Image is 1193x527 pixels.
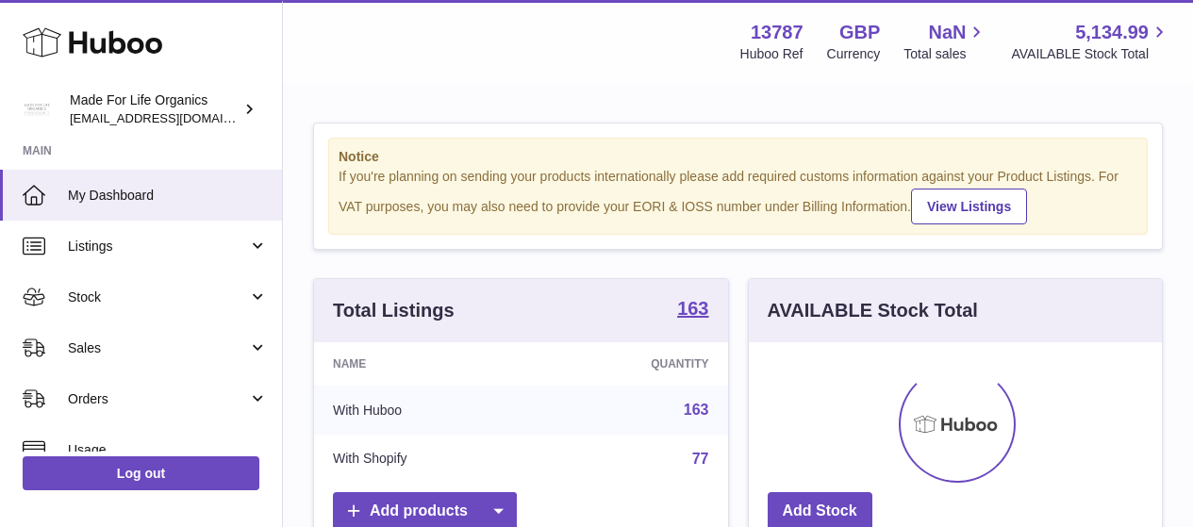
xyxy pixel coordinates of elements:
[314,386,537,435] td: With Huboo
[684,402,709,418] a: 163
[339,168,1137,224] div: If you're planning on sending your products internationally please add required customs informati...
[827,45,881,63] div: Currency
[68,238,248,255] span: Listings
[70,91,240,127] div: Made For Life Organics
[740,45,804,63] div: Huboo Ref
[768,298,978,323] h3: AVAILABLE Stock Total
[68,288,248,306] span: Stock
[1011,45,1170,63] span: AVAILABLE Stock Total
[928,20,966,45] span: NaN
[537,342,727,386] th: Quantity
[839,20,880,45] strong: GBP
[333,298,455,323] h3: Total Listings
[1011,20,1170,63] a: 5,134.99 AVAILABLE Stock Total
[68,441,268,459] span: Usage
[751,20,804,45] strong: 13787
[68,390,248,408] span: Orders
[692,451,709,467] a: 77
[903,20,987,63] a: NaN Total sales
[1075,20,1149,45] span: 5,134.99
[314,342,537,386] th: Name
[339,148,1137,166] strong: Notice
[68,187,268,205] span: My Dashboard
[23,95,51,124] img: internalAdmin-13787@internal.huboo.com
[903,45,987,63] span: Total sales
[23,456,259,490] a: Log out
[70,110,277,125] span: [EMAIL_ADDRESS][DOMAIN_NAME]
[68,339,248,357] span: Sales
[911,189,1027,224] a: View Listings
[677,299,708,318] strong: 163
[314,435,537,484] td: With Shopify
[677,299,708,321] a: 163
